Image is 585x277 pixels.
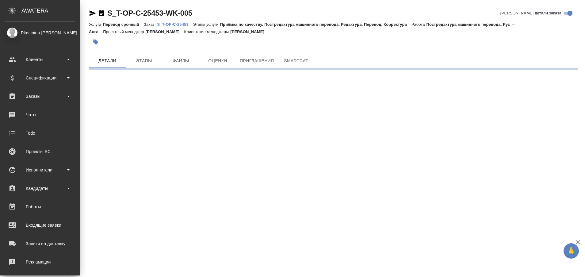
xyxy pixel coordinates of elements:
p: Этапы услуги [193,22,220,27]
a: Todo [2,125,78,141]
p: Заказ: [144,22,157,27]
a: Заявки на доставку [2,236,78,251]
button: Скопировать ссылку [98,10,105,17]
span: Детали [93,57,122,65]
div: Клиенты [5,55,75,64]
div: Чаты [5,110,75,119]
p: [PERSON_NAME] [230,29,269,34]
p: Услуга [89,22,103,27]
div: Исполнители [5,165,75,175]
p: Клиентские менеджеры [184,29,231,34]
p: Приёмка по качеству, Постредактура машинного перевода, Редактура, Перевод, Корректура [220,22,411,27]
span: SmartCat [281,57,311,65]
a: S_T-OP-C-25453 [157,21,193,27]
div: Todo [5,129,75,138]
span: [PERSON_NAME] детали заказа [500,10,561,16]
a: Рекламации [2,254,78,270]
p: Работа [411,22,426,27]
button: Добавить тэг [89,35,102,49]
a: Входящие заявки [2,217,78,233]
span: Этапы [129,57,159,65]
a: Работы [2,199,78,214]
div: Заявки на доставку [5,239,75,248]
a: Проекты SC [2,144,78,159]
button: 🙏 [564,243,579,259]
span: 🙏 [566,244,576,257]
p: Перевод срочный [103,22,144,27]
div: Входящие заявки [5,221,75,230]
div: AWATERA [21,5,80,17]
span: Оценки [203,57,232,65]
div: Спецификации [5,73,75,83]
span: Файлы [166,57,196,65]
div: Проекты SC [5,147,75,156]
div: Работы [5,202,75,211]
div: Заказы [5,92,75,101]
div: Plastinina [PERSON_NAME] [5,29,75,36]
p: Проектный менеджер [103,29,145,34]
p: S_T-OP-C-25453 [157,22,193,27]
span: Приглашения [240,57,274,65]
a: Чаты [2,107,78,122]
div: Рекламации [5,257,75,267]
a: S_T-OP-C-25453-WK-005 [107,9,192,17]
p: [PERSON_NAME] [146,29,184,34]
button: Скопировать ссылку для ЯМессенджера [89,10,96,17]
div: Кандидаты [5,184,75,193]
